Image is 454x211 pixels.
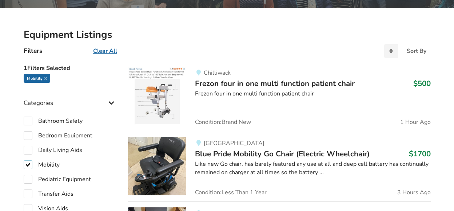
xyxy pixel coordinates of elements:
[407,48,426,54] div: Sort By
[409,149,431,159] h3: $1700
[413,79,431,88] h3: $500
[195,189,267,195] span: Condition: Less Than 1 Year
[128,67,430,131] a: transfer aids-frezon four in one multi function patient chair ChilliwackFrezon four in one multi ...
[24,146,82,155] label: Daily Living Aids
[195,90,430,98] div: Frezon four in one multi function patient chair
[24,74,50,83] div: Mobility
[24,175,91,184] label: Pediatric Equipment
[397,189,431,195] span: 3 Hours Ago
[204,139,264,147] span: [GEOGRAPHIC_DATA]
[24,85,117,110] div: Categories
[195,160,430,177] div: Like new Go chair, has barely featured any use at all and deep cell battery has continually remai...
[24,28,431,41] h2: Equipment Listings
[93,47,117,55] u: Clear All
[128,67,186,125] img: transfer aids-frezon four in one multi function patient chair
[128,137,186,195] img: mobility-blue pride mobility go chair (electric wheelchair)
[400,119,431,125] span: 1 Hour Ago
[195,149,370,159] span: Blue Pride Mobility Go Chair (Electric Wheelchair)
[195,119,251,125] span: Condition: Brand New
[24,131,92,140] label: Bedroom Equipment
[204,69,231,77] span: Chilliwack
[24,47,42,55] h4: Filters
[195,78,355,89] span: Frezon four in one multi function patient chair
[24,189,73,198] label: Transfer Aids
[128,131,430,201] a: mobility-blue pride mobility go chair (electric wheelchair)[GEOGRAPHIC_DATA]Blue Pride Mobility G...
[24,61,117,74] h5: 1 Filters Selected
[24,160,60,169] label: Mobility
[24,117,83,125] label: Bathroom Safety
